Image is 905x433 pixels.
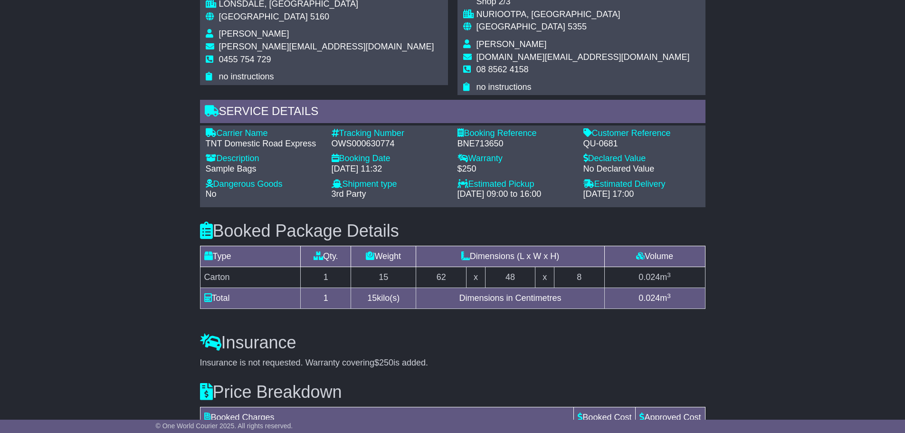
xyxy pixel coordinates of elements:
[374,358,393,367] span: $250
[476,65,529,74] span: 08 8562 4158
[206,164,322,174] div: Sample Bags
[206,189,217,199] span: No
[467,267,485,288] td: x
[416,246,604,267] td: Dimensions (L x W x H)
[200,288,301,309] td: Total
[301,246,351,267] td: Qty.
[200,100,705,125] div: Service Details
[667,271,671,279] sup: 3
[351,288,416,309] td: kilo(s)
[583,139,700,149] div: QU-0681
[219,72,274,81] span: no instructions
[332,179,448,190] div: Shipment type
[583,164,700,174] div: No Declared Value
[476,52,690,62] span: [DOMAIN_NAME][EMAIL_ADDRESS][DOMAIN_NAME]
[535,267,554,288] td: x
[457,154,574,164] div: Warranty
[219,29,289,38] span: [PERSON_NAME]
[206,139,322,149] div: TNT Domestic Road Express
[301,288,351,309] td: 1
[200,407,574,428] td: Booked Charges
[416,267,467,288] td: 62
[310,12,329,21] span: 5160
[200,383,705,402] h3: Price Breakdown
[583,154,700,164] div: Declared Value
[476,10,690,20] div: NURIOOTPA, [GEOGRAPHIC_DATA]
[485,267,535,288] td: 48
[476,22,565,31] span: [GEOGRAPHIC_DATA]
[476,82,532,92] span: no instructions
[332,189,366,199] span: 3rd Party
[332,164,448,174] div: [DATE] 11:32
[574,407,636,428] td: Booked Cost
[457,179,574,190] div: Estimated Pickup
[476,39,547,49] span: [PERSON_NAME]
[332,154,448,164] div: Booking Date
[583,179,700,190] div: Estimated Delivery
[200,221,705,241] h3: Booked Package Details
[200,267,301,288] td: Carton
[638,272,660,282] span: 0.024
[351,246,416,267] td: Weight
[332,128,448,139] div: Tracking Number
[457,128,574,139] div: Booking Reference
[604,267,705,288] td: m
[457,164,574,174] div: $250
[636,407,705,428] td: Approved Cost
[667,292,671,299] sup: 3
[200,333,705,352] h3: Insurance
[554,267,604,288] td: 8
[367,293,377,303] span: 15
[206,154,322,164] div: Description
[638,293,660,303] span: 0.024
[219,12,308,21] span: [GEOGRAPHIC_DATA]
[219,55,271,64] span: 0455 754 729
[200,358,705,368] div: Insurance is not requested. Warranty covering is added.
[604,246,705,267] td: Volume
[301,267,351,288] td: 1
[219,42,434,51] span: [PERSON_NAME][EMAIL_ADDRESS][DOMAIN_NAME]
[332,139,448,149] div: OWS000630774
[351,267,416,288] td: 15
[568,22,587,31] span: 5355
[583,189,700,200] div: [DATE] 17:00
[457,139,574,149] div: BNE713650
[200,246,301,267] td: Type
[457,189,574,200] div: [DATE] 09:00 to 16:00
[206,179,322,190] div: Dangerous Goods
[583,128,700,139] div: Customer Reference
[206,128,322,139] div: Carrier Name
[604,288,705,309] td: m
[156,422,293,430] span: © One World Courier 2025. All rights reserved.
[416,288,604,309] td: Dimensions in Centimetres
